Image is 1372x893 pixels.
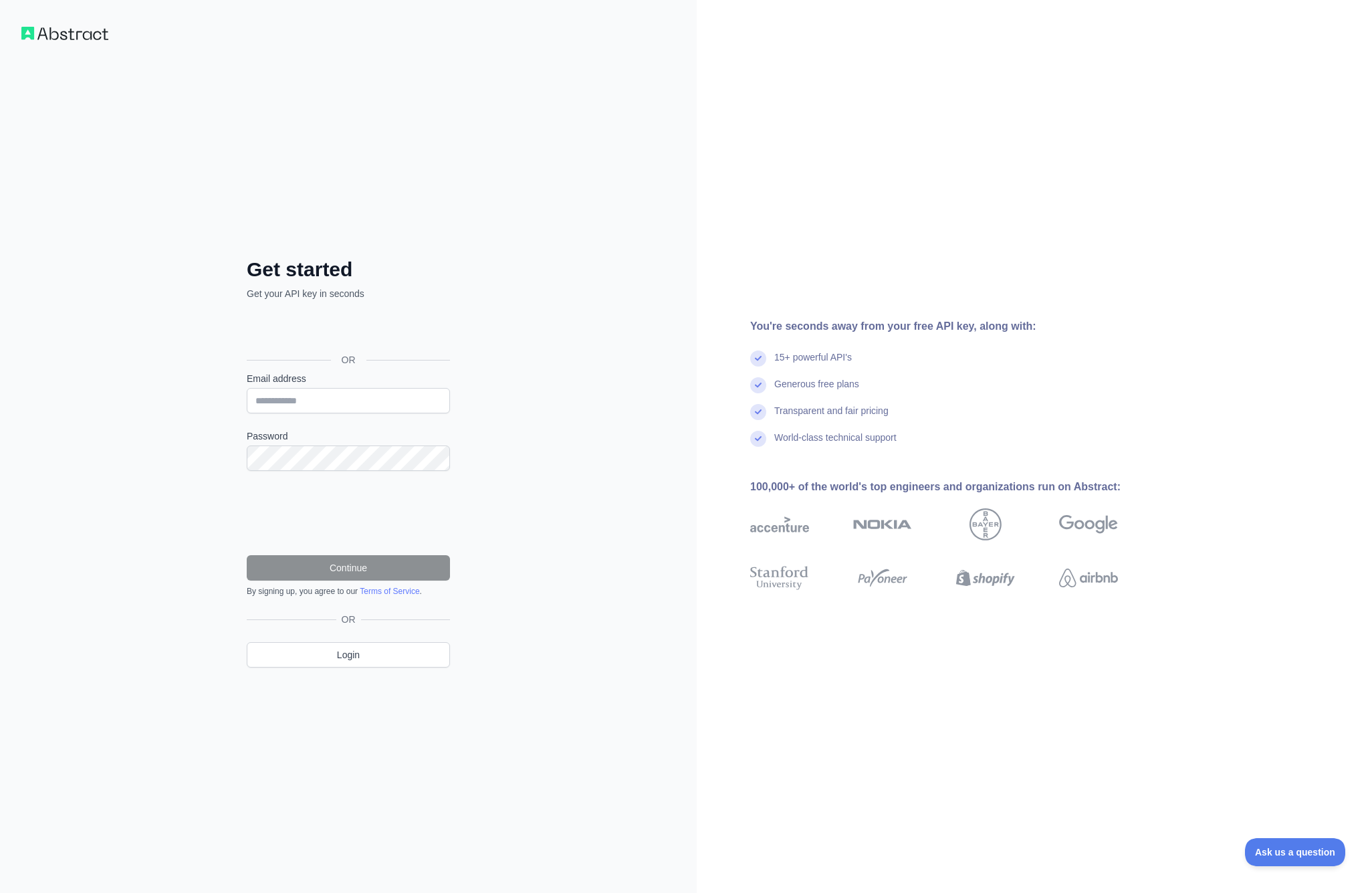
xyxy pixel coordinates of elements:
span: OR [331,353,366,367]
div: By signing up, you agree to our . [247,586,450,597]
img: airbnb [1059,563,1118,593]
div: Đăng nhập bằng Google. Mở trong thẻ mới [247,315,447,344]
div: 100,000+ of the world's top engineers and organizations run on Abstract: [750,479,1161,495]
button: Continue [247,555,450,581]
img: payoneer [853,563,912,593]
h2: Get started [247,258,450,282]
img: stanford university [750,563,809,593]
img: check mark [750,351,766,367]
img: accenture [750,508,809,540]
div: 15+ powerful API's [774,351,852,377]
img: check mark [750,377,766,393]
img: nokia [853,508,912,540]
img: google [1059,508,1118,540]
div: Generous free plans [774,377,859,404]
img: bayer [969,508,1002,540]
img: check mark [750,404,766,420]
iframe: Nút Đăng nhập bằng Google [240,315,454,344]
img: check mark [750,431,766,447]
span: OR [336,613,361,626]
div: You're seconds away from your free API key, along with: [750,318,1161,334]
iframe: Toggle Customer Support [1245,838,1345,866]
label: Email address [247,372,450,385]
a: Terms of Service [360,587,419,596]
p: Get your API key in seconds [247,287,450,300]
iframe: reCAPTCHA [247,487,450,539]
label: Password [247,429,450,443]
img: Workflow [21,27,108,40]
div: Transparent and fair pricing [774,404,889,431]
a: Login [247,642,450,668]
div: World-class technical support [774,431,897,458]
img: shopify [956,563,1015,593]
